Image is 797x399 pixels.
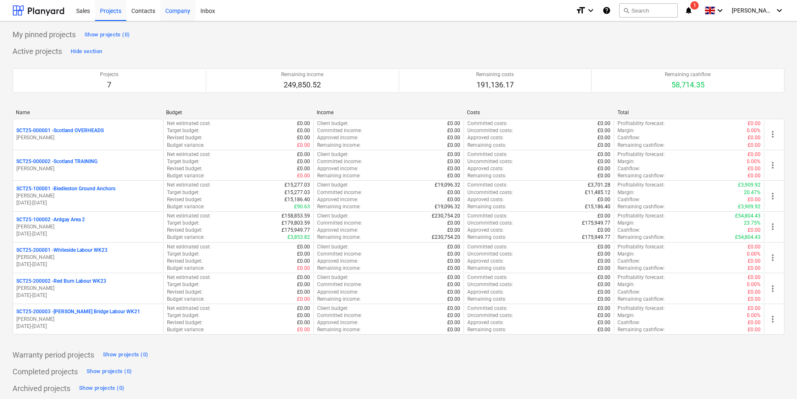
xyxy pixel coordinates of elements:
p: Profitability forecast : [618,120,665,127]
p: Target budget : [167,158,200,165]
p: £0.00 [447,243,460,251]
div: Total [618,110,761,115]
p: Remaining cashflow : [618,296,665,303]
p: SCT25-200002 - Red Burn Labour WK23 [16,278,106,285]
p: [DATE] - [DATE] [16,323,160,330]
div: Show projects (0) [79,384,124,393]
p: 23.75% [744,220,761,227]
p: £0.00 [748,243,761,251]
p: £11,485.12 [585,189,610,196]
p: Uncommitted costs : [467,312,513,319]
p: Active projects [13,46,62,56]
i: keyboard_arrow_down [774,5,784,15]
p: [PERSON_NAME] [16,254,160,261]
p: Remaining cashflow : [618,326,665,333]
button: Show projects (0) [82,28,132,41]
p: Margin : [618,312,635,319]
p: Committed costs : [467,243,507,251]
p: Committed income : [317,281,362,288]
p: £0.00 [447,326,460,333]
p: 249,850.52 [281,80,323,90]
p: Approved costs : [467,227,504,234]
p: Profitability forecast : [618,151,665,158]
p: Margin : [618,189,635,196]
div: SCT25-200001 -Whiteside Labour WK23[PERSON_NAME][DATE]-[DATE] [16,247,160,268]
p: £0.00 [297,120,310,127]
p: £0.00 [597,120,610,127]
p: Profitability forecast : [618,305,665,312]
p: Budget variance : [167,172,205,179]
div: SCT25-200002 -Red Burn Labour WK23[PERSON_NAME][DATE]-[DATE] [16,278,160,299]
p: £0.00 [447,172,460,179]
p: Remaining income : [317,234,361,241]
p: £0.00 [447,258,460,265]
p: Committed income : [317,158,362,165]
p: £0.00 [748,305,761,312]
p: £158,853.59 [282,212,310,220]
p: £0.00 [447,227,460,234]
p: £179,803.59 [282,220,310,227]
p: £0.00 [748,326,761,333]
p: £0.00 [447,305,460,312]
i: Knowledge base [602,5,611,15]
p: 0.00% [747,251,761,258]
p: Approved costs : [467,134,504,141]
p: [PERSON_NAME] [16,285,160,292]
p: £0.00 [297,172,310,179]
p: £0.00 [447,189,460,196]
p: Client budget : [317,151,349,158]
p: £0.00 [748,196,761,203]
p: [PERSON_NAME] [16,134,160,141]
p: £0.00 [297,243,310,251]
p: Approved costs : [467,289,504,296]
div: Costs [467,110,610,115]
p: [PERSON_NAME] [16,316,160,323]
p: £0.00 [748,172,761,179]
p: £54,804.43 [735,212,761,220]
p: £0.00 [297,258,310,265]
p: Budget variance : [167,203,205,210]
p: SCT25-100002 - Ardgay Area 2 [16,216,85,223]
p: Approved income : [317,319,358,326]
p: £15,277.03 [284,182,310,189]
p: £0.00 [748,165,761,172]
p: 0.00% [747,312,761,319]
p: Cashflow : [618,227,640,234]
p: Uncommitted costs : [467,127,513,134]
div: Income [317,110,460,115]
p: Cashflow : [618,258,640,265]
p: SCT25-000001 - Scotland OVERHEADS [16,127,104,134]
p: Uncommitted costs : [467,189,513,196]
p: £0.00 [748,142,761,149]
p: £0.00 [597,196,610,203]
p: £0.00 [447,134,460,141]
p: Budget variance : [167,265,205,272]
p: Net estimated cost : [167,151,211,158]
p: Uncommitted costs : [467,251,513,258]
p: Uncommitted costs : [467,281,513,288]
p: £230,754.20 [432,234,460,241]
p: Remaining costs : [467,234,506,241]
p: Committed income : [317,251,362,258]
p: £0.00 [748,151,761,158]
div: SCT25-100001 -Biedleston Ground Anchors[PERSON_NAME][DATE]-[DATE] [16,185,160,207]
p: £0.00 [748,265,761,272]
p: Projects [100,71,118,78]
p: 0.00% [747,127,761,134]
p: SCT25-100001 - Biedleston Ground Anchors [16,185,115,192]
p: 191,136.17 [476,80,514,90]
span: more_vert [768,284,778,294]
p: £0.00 [447,289,460,296]
p: £0.00 [297,274,310,281]
p: Net estimated cost : [167,305,211,312]
p: Net estimated cost : [167,182,211,189]
p: £0.00 [447,274,460,281]
p: Budget variance : [167,234,205,241]
p: Approved costs : [467,319,504,326]
p: Margin : [618,220,635,227]
p: Remaining income [281,71,323,78]
button: Show projects (0) [77,381,126,395]
p: £0.00 [297,326,310,333]
p: Client budget : [317,274,349,281]
p: Client budget : [317,305,349,312]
